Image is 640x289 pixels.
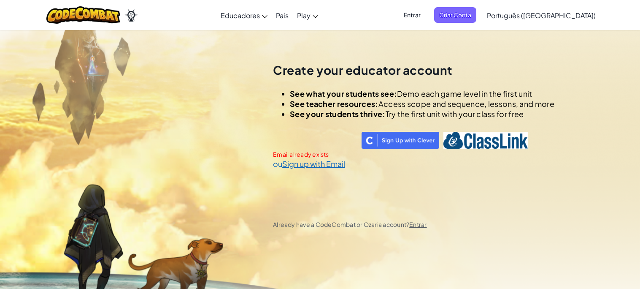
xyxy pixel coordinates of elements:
[386,109,524,119] span: Try the first unit with your class for free
[273,221,427,228] span: Already have a CodeCombat or Ozaria account?
[273,62,554,78] h2: Create your educator account
[272,4,293,27] a: Pais
[378,99,554,109] span: Access scope and sequence, lessons, and more
[124,9,138,22] img: Ozaria
[221,11,260,20] span: Educadores
[487,11,596,20] span: Português ([GEOGRAPHIC_DATA])
[443,132,528,149] img: classlink-logo-text.png
[282,159,345,169] a: Sign up with Email
[290,99,378,109] span: See teacher resources:
[46,6,120,24] img: CodeCombat logo
[216,4,272,27] a: Educadores
[273,159,282,169] span: ou
[293,4,322,27] a: Play
[297,11,311,20] span: Play
[397,89,532,98] span: Demo each game level in the first unit
[409,221,427,228] a: Entrar
[362,132,439,149] img: clever_sso_button@2x.png
[483,4,600,27] a: Português ([GEOGRAPHIC_DATA])
[269,131,387,150] iframe: Botão "Fazer login com o Google"
[290,109,386,119] span: See your students thrive:
[399,7,426,23] button: Entrar
[290,89,397,98] span: See what your students see:
[434,7,476,23] button: Criar Conta
[273,151,554,158] div: Email already exists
